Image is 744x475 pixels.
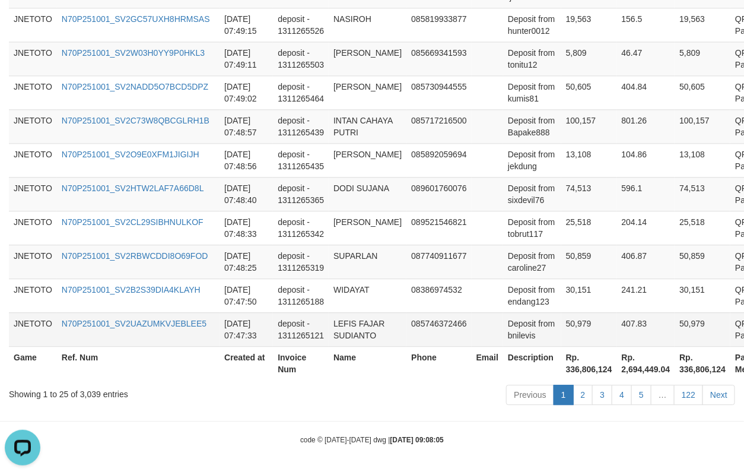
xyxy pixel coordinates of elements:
[329,177,406,211] td: DODI SUJANA
[561,8,617,42] td: 19,563
[503,278,561,312] td: Deposit from endang123
[62,150,199,159] a: N70P251001_SV2O9E0XFM1JIGIJH
[406,109,471,143] td: 085717216500
[273,312,329,346] td: deposit - 1311265121
[220,8,273,42] td: [DATE] 07:49:15
[561,177,617,211] td: 74,513
[617,177,675,211] td: 596.1
[406,75,471,109] td: 085730944555
[651,385,675,405] a: …
[406,278,471,312] td: 08386974532
[561,245,617,278] td: 50,859
[406,312,471,346] td: 085746372466
[631,385,651,405] a: 5
[675,8,730,42] td: 19,563
[503,312,561,346] td: Deposit from bnilevis
[503,143,561,177] td: Deposit from jekdung
[9,278,57,312] td: JNETOTO
[675,346,730,380] th: Rp. 336,806,124
[554,385,574,405] a: 1
[675,177,730,211] td: 74,513
[220,177,273,211] td: [DATE] 07:48:40
[675,211,730,245] td: 25,518
[503,245,561,278] td: Deposit from caroline27
[220,109,273,143] td: [DATE] 07:48:57
[561,109,617,143] td: 100,157
[573,385,593,405] a: 2
[9,75,57,109] td: JNETOTO
[220,312,273,346] td: [DATE] 07:47:33
[675,245,730,278] td: 50,859
[62,251,208,261] a: N70P251001_SV2RBWCDDI8O69FOD
[62,217,204,227] a: N70P251001_SV2CL29SIBHNULKOF
[9,8,57,42] td: JNETOTO
[220,211,273,245] td: [DATE] 07:48:33
[220,245,273,278] td: [DATE] 07:48:25
[300,436,444,444] small: code © [DATE]-[DATE] dwg |
[273,75,329,109] td: deposit - 1311265464
[406,177,471,211] td: 089601760076
[9,143,57,177] td: JNETOTO
[329,109,406,143] td: INTAN CAHAYA PUTRI
[220,75,273,109] td: [DATE] 07:49:02
[273,278,329,312] td: deposit - 1311265188
[62,48,205,58] a: N70P251001_SV2W03H0YY9P0HKL3
[220,278,273,312] td: [DATE] 07:47:50
[472,346,503,380] th: Email
[273,143,329,177] td: deposit - 1311265435
[220,143,273,177] td: [DATE] 07:48:56
[329,346,406,380] th: Name
[561,75,617,109] td: 50,605
[390,436,444,444] strong: [DATE] 09:08:05
[561,346,617,380] th: Rp. 336,806,124
[612,385,632,405] a: 4
[674,385,703,405] a: 122
[675,143,730,177] td: 13,108
[617,346,675,380] th: Rp. 2,694,449.04
[406,143,471,177] td: 085892059694
[503,177,561,211] td: Deposit from sixdevil76
[9,312,57,346] td: JNETOTO
[329,245,406,278] td: SUPARLAN
[220,42,273,75] td: [DATE] 07:49:11
[62,319,206,328] a: N70P251001_SV2UAZUMKVJEBLEE5
[617,75,675,109] td: 404.84
[506,385,554,405] a: Previous
[62,285,201,294] a: N70P251001_SV2B2S39DIA4KLAYH
[62,116,209,125] a: N70P251001_SV2C73W8QBCGLRH1B
[273,42,329,75] td: deposit - 1311265503
[675,42,730,75] td: 5,809
[561,211,617,245] td: 25,518
[406,245,471,278] td: 087740911677
[273,346,329,380] th: Invoice Num
[329,75,406,109] td: [PERSON_NAME]
[329,8,406,42] td: NASIROH
[617,8,675,42] td: 156.5
[9,211,57,245] td: JNETOTO
[273,177,329,211] td: deposit - 1311265365
[561,42,617,75] td: 5,809
[617,278,675,312] td: 241.21
[9,109,57,143] td: JNETOTO
[273,245,329,278] td: deposit - 1311265319
[561,143,617,177] td: 13,108
[592,385,612,405] a: 3
[503,75,561,109] td: Deposit from kumis81
[675,75,730,109] td: 50,605
[406,42,471,75] td: 085669341593
[503,211,561,245] td: Deposit from tobrut117
[329,143,406,177] td: [PERSON_NAME]
[62,183,204,193] a: N70P251001_SV2HTW2LAF7A66D8L
[329,278,406,312] td: WIDAYAT
[62,14,210,24] a: N70P251001_SV2GC57UXH8HRMSAS
[617,312,675,346] td: 407.83
[406,8,471,42] td: 085819933877
[503,109,561,143] td: Deposit from Bapake888
[617,143,675,177] td: 104.86
[9,177,57,211] td: JNETOTO
[9,346,57,380] th: Game
[675,278,730,312] td: 30,151
[329,42,406,75] td: [PERSON_NAME]
[9,42,57,75] td: JNETOTO
[503,346,561,380] th: Description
